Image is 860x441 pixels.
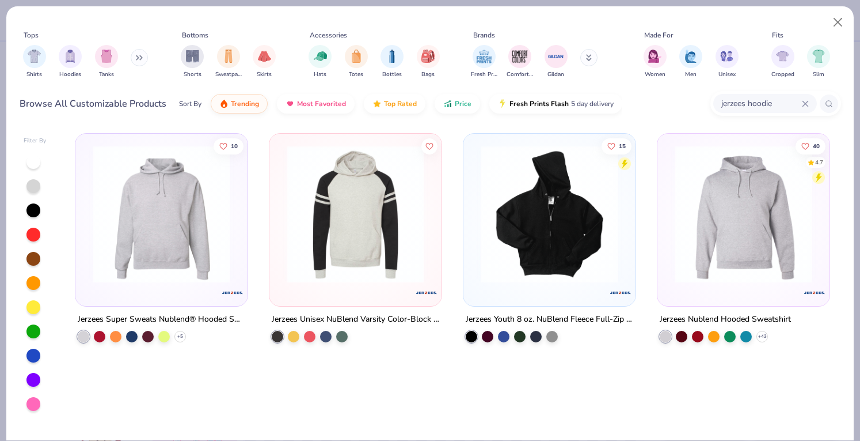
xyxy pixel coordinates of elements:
[679,45,702,79] button: filter button
[815,158,823,167] div: 4.7
[345,45,368,79] div: filter for Totes
[23,45,46,79] div: filter for Shirts
[95,45,118,79] div: filter for Tanks
[350,50,363,63] img: Totes Image
[796,138,825,154] button: Like
[386,50,398,63] img: Bottles Image
[309,45,332,79] button: filter button
[772,30,783,40] div: Fits
[253,45,276,79] button: filter button
[609,281,632,304] img: Jerzees logo
[186,50,199,63] img: Shorts Image
[430,145,579,283] img: f72245ea-13db-40c6-abf2-d959eeb1e195
[222,50,235,63] img: Sweatpants Image
[718,70,736,79] span: Unisex
[644,45,667,79] div: filter for Women
[771,45,794,79] div: filter for Cropped
[679,45,702,79] div: filter for Men
[471,45,497,79] button: filter button
[95,45,118,79] button: filter button
[547,48,565,65] img: Gildan Image
[571,97,614,111] span: 5 day delivery
[179,99,201,109] div: Sort By
[281,145,430,283] img: 7b042e9b-db03-438b-a5ba-468546d4db79
[475,145,624,283] img: 966b1829-d788-4978-b8c7-8fea349d0687
[720,50,733,63] img: Unisex Image
[219,99,229,108] img: trending.gif
[184,70,201,79] span: Shorts
[215,70,242,79] span: Sweatpants
[310,30,347,40] div: Accessories
[78,312,245,327] div: Jerzees Super Sweats Nublend® Hooded Sweatshirt
[99,70,114,79] span: Tanks
[812,50,825,63] img: Slim Image
[804,281,827,304] img: Jerzees logo
[509,99,569,108] span: Fresh Prints Flash
[215,45,242,79] div: filter for Sweatpants
[59,45,82,79] button: filter button
[277,94,355,114] button: Most Favorited
[807,45,830,79] div: filter for Slim
[177,333,183,340] span: + 5
[382,70,402,79] span: Bottles
[215,45,242,79] button: filter button
[776,50,789,63] img: Cropped Image
[24,30,39,40] div: Tops
[230,143,237,149] span: 10
[182,30,208,40] div: Bottoms
[813,143,820,149] span: 40
[771,45,794,79] button: filter button
[211,94,268,114] button: Trending
[685,70,697,79] span: Men
[59,70,81,79] span: Hoodies
[644,30,673,40] div: Made For
[231,99,259,108] span: Trending
[181,45,204,79] div: filter for Shorts
[684,50,697,63] img: Men Image
[28,50,41,63] img: Shirts Image
[417,45,440,79] div: filter for Bags
[471,45,497,79] div: filter for Fresh Prints
[59,45,82,79] div: filter for Hoodies
[384,99,417,108] span: Top Rated
[297,99,346,108] span: Most Favorited
[236,145,385,283] img: d9e6ca8a-f011-4c1d-823e-99943fbb34fb
[257,70,272,79] span: Skirts
[421,138,437,154] button: Like
[507,45,533,79] button: filter button
[380,45,404,79] div: filter for Bottles
[314,50,327,63] img: Hats Image
[771,70,794,79] span: Cropped
[364,94,425,114] button: Top Rated
[716,45,739,79] button: filter button
[213,138,243,154] button: Like
[716,45,739,79] div: filter for Unisex
[547,70,564,79] span: Gildan
[619,143,626,149] span: 15
[417,45,440,79] button: filter button
[498,99,507,108] img: flash.gif
[20,97,166,111] div: Browse All Customizable Products
[813,70,824,79] span: Slim
[421,70,435,79] span: Bags
[253,45,276,79] div: filter for Skirts
[507,45,533,79] div: filter for Comfort Colors
[372,99,382,108] img: TopRated.gif
[660,312,791,327] div: Jerzees Nublend Hooded Sweatshirt
[100,50,113,63] img: Tanks Image
[435,94,480,114] button: Price
[349,70,363,79] span: Totes
[272,312,439,327] div: Jerzees Unisex NuBlend Varsity Color-Block Hooded Sweatshirt
[827,12,849,33] button: Close
[645,70,665,79] span: Women
[602,138,631,154] button: Like
[471,70,497,79] span: Fresh Prints
[87,145,236,283] img: 4d04a90e-7483-42c9-b27d-7e3194ae51a9
[314,70,326,79] span: Hats
[507,70,533,79] span: Comfort Colors
[415,281,438,304] img: Jerzees logo
[380,45,404,79] button: filter button
[258,50,271,63] img: Skirts Image
[669,145,818,283] img: 3a414f12-a4cb-4ca9-8ee8-e32b16d9a56c
[466,312,633,327] div: Jerzees Youth 8 oz. NuBlend Fleece Full-Zip Hood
